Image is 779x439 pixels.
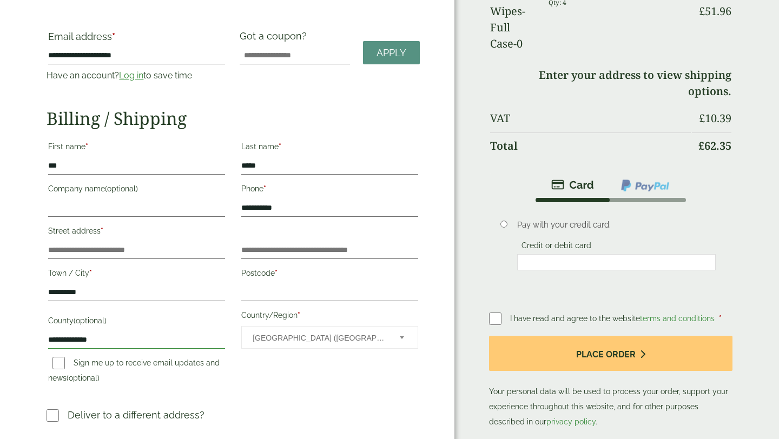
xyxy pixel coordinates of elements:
[517,241,596,253] label: Credit or debit card
[47,108,420,129] h2: Billing / Shipping
[105,184,138,193] span: (optional)
[275,269,278,277] abbr: required
[699,4,705,18] span: £
[48,181,225,199] label: Company name
[699,4,731,18] bdi: 51.96
[698,138,704,153] span: £
[620,178,670,192] img: ppcp-gateway.png
[490,105,691,131] th: VAT
[52,357,65,369] input: Sign me up to receive email updates and news(optional)
[67,374,100,382] span: (optional)
[546,417,596,426] a: privacy policy
[520,257,712,267] iframe: Secure card payment input frame
[510,314,717,323] span: I have read and agree to the website
[241,181,418,199] label: Phone
[719,314,722,323] abbr: required
[699,111,731,125] bdi: 10.39
[517,219,716,231] p: Pay with your credit card.
[48,139,225,157] label: First name
[119,70,143,81] a: Log in
[48,358,220,385] label: Sign me up to receive email updates and news
[551,178,594,191] img: stripe.png
[263,184,266,193] abbr: required
[241,326,418,349] span: Country/Region
[363,41,420,64] a: Apply
[698,138,731,153] bdi: 62.35
[490,132,691,159] th: Total
[47,69,227,82] p: Have an account? to save time
[489,336,732,429] p: Your personal data will be used to process your order, support your experience throughout this we...
[241,139,418,157] label: Last name
[48,313,225,331] label: County
[85,142,88,151] abbr: required
[89,269,92,277] abbr: required
[489,336,732,371] button: Place order
[112,31,115,42] abbr: required
[699,111,705,125] span: £
[298,311,300,320] abbr: required
[241,265,418,284] label: Postcode
[490,62,731,104] td: Enter your address to view shipping options.
[48,223,225,242] label: Street address
[48,32,225,47] label: Email address
[279,142,281,151] abbr: required
[74,316,107,325] span: (optional)
[377,47,406,59] span: Apply
[253,327,385,349] span: United Kingdom (UK)
[640,314,715,323] a: terms and conditions
[68,408,204,422] p: Deliver to a different address?
[48,265,225,284] label: Town / City
[241,308,418,326] label: Country/Region
[240,30,311,47] label: Got a coupon?
[101,227,103,235] abbr: required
